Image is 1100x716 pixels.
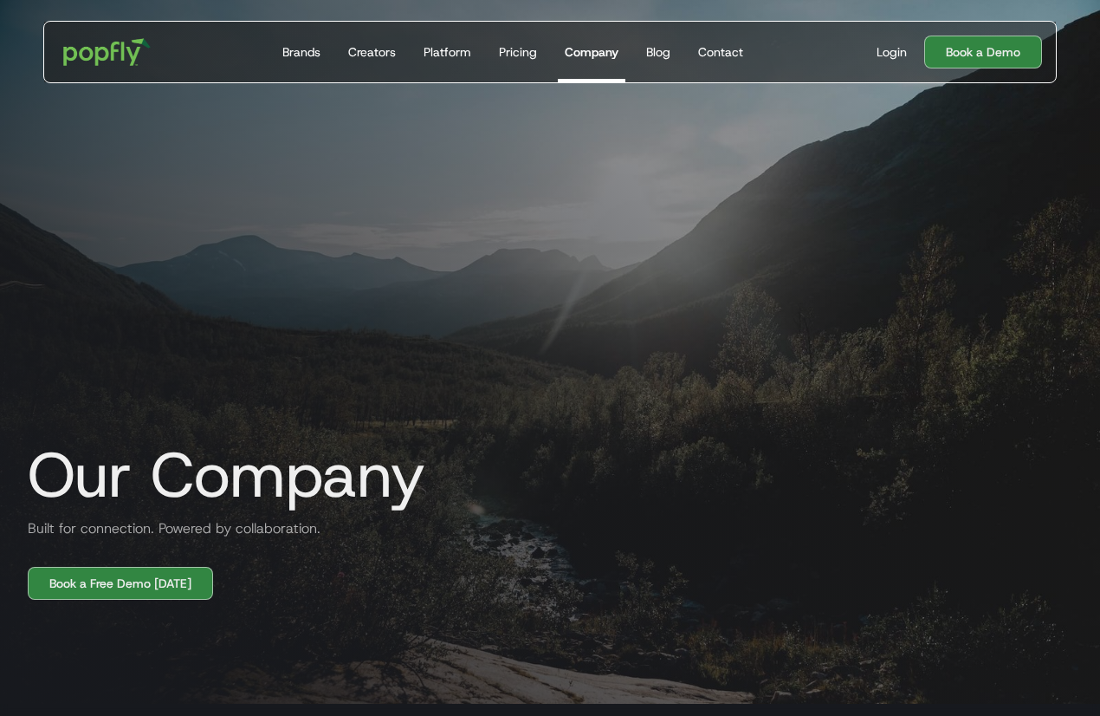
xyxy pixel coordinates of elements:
[275,22,327,82] a: Brands
[282,43,320,61] div: Brands
[28,567,213,600] a: Book a Free Demo [DATE]
[646,43,670,61] div: Blog
[492,22,544,82] a: Pricing
[51,26,163,78] a: home
[698,43,743,61] div: Contact
[499,43,537,61] div: Pricing
[14,518,320,539] h2: Built for connection. Powered by collaboration.
[417,22,478,82] a: Platform
[691,22,750,82] a: Contact
[924,36,1042,68] a: Book a Demo
[424,43,471,61] div: Platform
[341,22,403,82] a: Creators
[877,43,907,61] div: Login
[565,43,618,61] div: Company
[558,22,625,82] a: Company
[348,43,396,61] div: Creators
[639,22,677,82] a: Blog
[870,43,914,61] a: Login
[14,440,425,510] h1: Our Company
